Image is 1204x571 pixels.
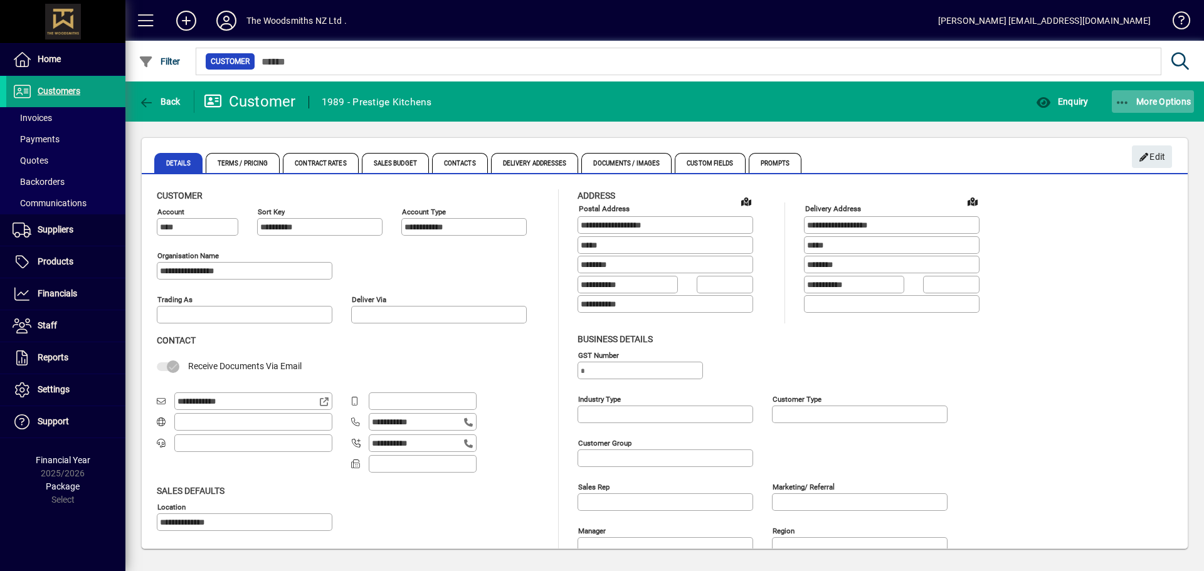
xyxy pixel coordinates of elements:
a: Staff [6,310,125,342]
mat-label: Region [773,526,795,535]
span: More Options [1115,97,1191,107]
span: Business details [578,334,653,344]
button: Add [166,9,206,32]
span: Financial Year [36,455,90,465]
span: Financials [38,288,77,298]
span: Home [38,54,61,64]
span: Products [38,256,73,266]
span: Custom Fields [675,153,745,173]
a: Products [6,246,125,278]
a: Support [6,406,125,437]
a: Communications [6,192,125,214]
button: Filter [135,50,184,73]
a: Knowledge Base [1163,3,1188,43]
button: More Options [1112,90,1195,113]
span: Sales Budget [362,153,429,173]
a: View on map [963,191,983,211]
span: Details [154,153,203,173]
a: Payments [6,128,125,150]
span: Suppliers [38,224,73,234]
div: Customer [204,92,296,112]
a: Financials [6,278,125,310]
span: Customers [38,86,80,96]
span: Reports [38,352,68,362]
span: Terms / Pricing [206,153,280,173]
span: Settings [38,384,70,394]
span: Quotes [13,155,48,165]
span: Sales defaults [157,486,224,496]
div: [PERSON_NAME] [EMAIL_ADDRESS][DOMAIN_NAME] [938,11,1151,31]
mat-label: Marketing/ Referral [773,482,835,491]
span: Payments [13,134,60,144]
a: View on map [736,191,756,211]
span: Edit [1139,147,1166,167]
span: Enquiry [1036,97,1088,107]
span: Receive Documents Via Email [188,361,302,371]
button: Edit [1132,145,1172,168]
span: Filter [139,56,181,66]
span: Backorders [13,177,65,187]
a: Suppliers [6,214,125,246]
span: Customer [211,55,250,68]
span: Contact [157,335,196,345]
mat-label: GST Number [578,350,619,359]
span: Documents / Images [581,153,672,173]
a: Settings [6,374,125,406]
span: Contacts [432,153,488,173]
div: 1989 - Prestige Kitchens [322,92,432,112]
mat-label: Deliver via [352,295,386,304]
span: Contract Rates [283,153,358,173]
div: The Woodsmiths NZ Ltd . [246,11,347,31]
button: Back [135,90,184,113]
app-page-header-button: Back [125,90,194,113]
mat-label: Organisation name [157,251,219,260]
span: Prompts [749,153,802,173]
a: Quotes [6,150,125,171]
mat-label: Manager [578,526,606,535]
span: Address [578,191,615,201]
mat-label: Sort key [258,207,285,216]
button: Profile [206,9,246,32]
mat-label: Industry type [578,394,621,403]
span: Communications [13,198,87,208]
a: Backorders [6,171,125,192]
mat-label: Customer group [578,438,631,447]
span: Staff [38,320,57,330]
span: Invoices [13,113,52,123]
mat-label: Account Type [402,207,446,216]
a: Reports [6,342,125,374]
mat-label: Trading as [157,295,193,304]
span: Back [139,97,181,107]
mat-label: Sales rep [578,482,610,491]
span: Customer [157,191,203,201]
mat-label: Location [157,502,186,511]
span: Delivery Addresses [491,153,579,173]
a: Home [6,44,125,75]
button: Enquiry [1033,90,1091,113]
mat-label: Customer type [773,394,821,403]
a: Invoices [6,107,125,128]
mat-label: Account [157,207,184,216]
span: Support [38,416,69,426]
span: Package [46,481,80,491]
